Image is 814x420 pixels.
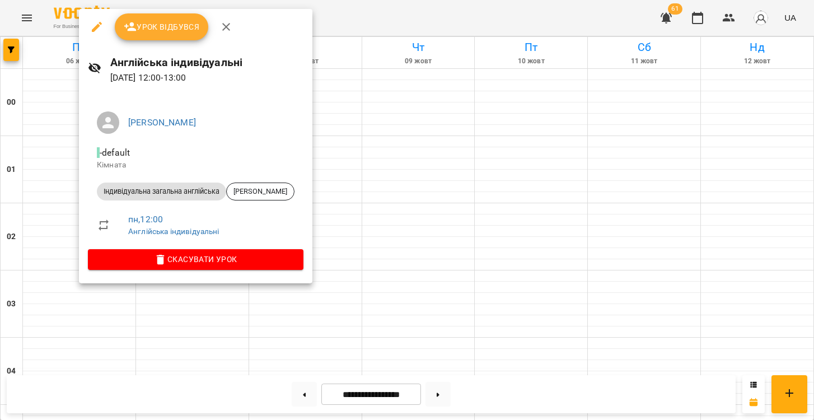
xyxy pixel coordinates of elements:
button: Урок відбувся [115,13,209,40]
h6: Англійська індивідуальні [110,54,303,71]
a: пн , 12:00 [128,214,163,225]
span: - default [97,147,132,158]
a: Англійська індивідуальні [128,227,219,236]
p: [DATE] 12:00 - 13:00 [110,71,303,85]
span: Урок відбувся [124,20,200,34]
a: [PERSON_NAME] [128,117,196,128]
span: [PERSON_NAME] [227,186,294,197]
span: Скасувати Урок [97,253,294,266]
button: Скасувати Урок [88,249,303,269]
div: [PERSON_NAME] [226,183,294,200]
p: Кімната [97,160,294,171]
span: Індивідуальна загальна англійська [97,186,226,197]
